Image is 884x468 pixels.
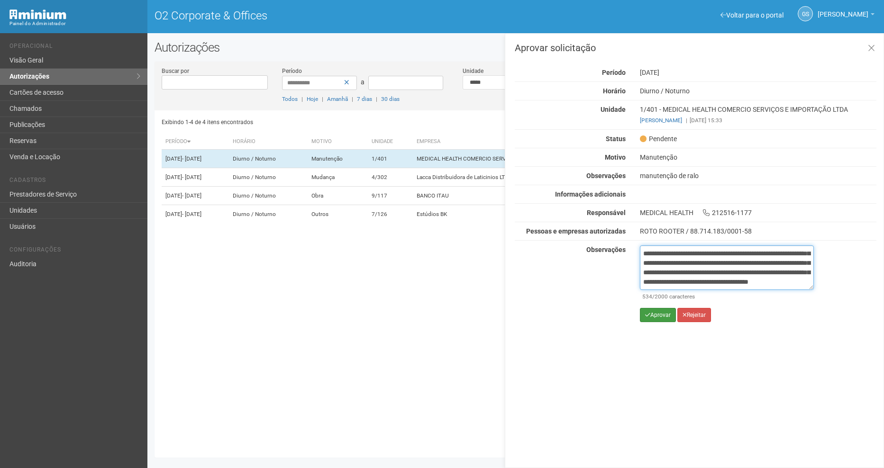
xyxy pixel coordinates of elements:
[720,11,784,19] a: Voltar para o portal
[368,168,412,187] td: 4/302
[862,38,881,59] a: Fechar
[515,43,876,53] h3: Aprovar solicitação
[155,40,877,54] h2: Autorizações
[308,168,368,187] td: Mudança
[602,69,626,76] strong: Período
[677,308,711,322] button: Rejeitar
[555,190,626,198] strong: Informações adicionais
[229,187,308,205] td: Diurno / Noturno
[307,96,318,102] a: Hoje
[162,115,513,129] div: Exibindo 1-4 de 4 itens encontrados
[308,134,368,150] th: Motivo
[633,153,884,162] div: Manutenção
[376,96,377,102] span: |
[162,67,189,75] label: Buscar por
[162,187,229,205] td: [DATE]
[182,155,201,162] span: - [DATE]
[182,211,201,217] span: - [DATE]
[413,205,669,224] td: Estúdios BK
[282,67,302,75] label: Período
[606,135,626,143] strong: Status
[9,177,140,187] li: Cadastros
[633,171,884,180] div: manutenção de ralo
[413,150,669,168] td: MEDICAL HEALTH COMERCIO SERVIÇOS E IMPORTAÇÃO LTDA
[9,19,140,28] div: Painel do Administrador
[640,135,677,143] span: Pendente
[229,168,308,187] td: Diurno / Noturno
[640,117,682,124] a: [PERSON_NAME]
[413,168,669,187] td: Lacca Distribuidora de Laticinios LTDA
[368,187,412,205] td: 9/117
[162,205,229,224] td: [DATE]
[9,246,140,256] li: Configurações
[9,9,66,19] img: Minium
[633,208,884,217] div: MEDICAL HEALTH 212516-1177
[798,6,813,21] a: GS
[229,205,308,224] td: Diurno / Noturno
[162,150,229,168] td: [DATE]
[352,96,353,102] span: |
[633,68,884,77] div: [DATE]
[308,150,368,168] td: Manutenção
[526,227,626,235] strong: Pessoas e empresas autorizadas
[640,227,876,235] div: ROTO ROOTER / 88.714.183/0001-58
[162,168,229,187] td: [DATE]
[640,116,876,125] div: [DATE] 15:33
[182,174,201,180] span: - [DATE]
[282,96,298,102] a: Todos
[322,96,323,102] span: |
[308,205,368,224] td: Outros
[327,96,348,102] a: Amanhã
[633,105,884,125] div: 1/401 - MEDICAL HEALTH COMERCIO SERVIÇOS E IMPORTAÇÃO LTDA
[633,87,884,95] div: Diurno / Noturno
[463,67,483,75] label: Unidade
[229,134,308,150] th: Horário
[587,209,626,216] strong: Responsável
[229,150,308,168] td: Diurno / Noturno
[640,308,676,322] button: Aprovar
[686,117,687,124] span: |
[182,192,201,199] span: - [DATE]
[605,153,626,161] strong: Motivo
[9,43,140,53] li: Operacional
[586,246,626,253] strong: Observações
[368,205,412,224] td: 7/126
[162,134,229,150] th: Período
[818,1,868,18] span: Gabriela Souza
[368,134,412,150] th: Unidade
[603,87,626,95] strong: Horário
[818,12,875,19] a: [PERSON_NAME]
[642,292,811,301] div: /2000 caracteres
[368,150,412,168] td: 1/401
[642,293,652,300] span: 534
[413,134,669,150] th: Empresa
[308,187,368,205] td: Obra
[586,172,626,180] strong: Observações
[601,106,626,113] strong: Unidade
[301,96,303,102] span: |
[357,96,372,102] a: 7 dias
[155,9,509,22] h1: O2 Corporate & Offices
[413,187,669,205] td: BANCO ITAU
[361,78,365,86] span: a
[381,96,400,102] a: 30 dias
